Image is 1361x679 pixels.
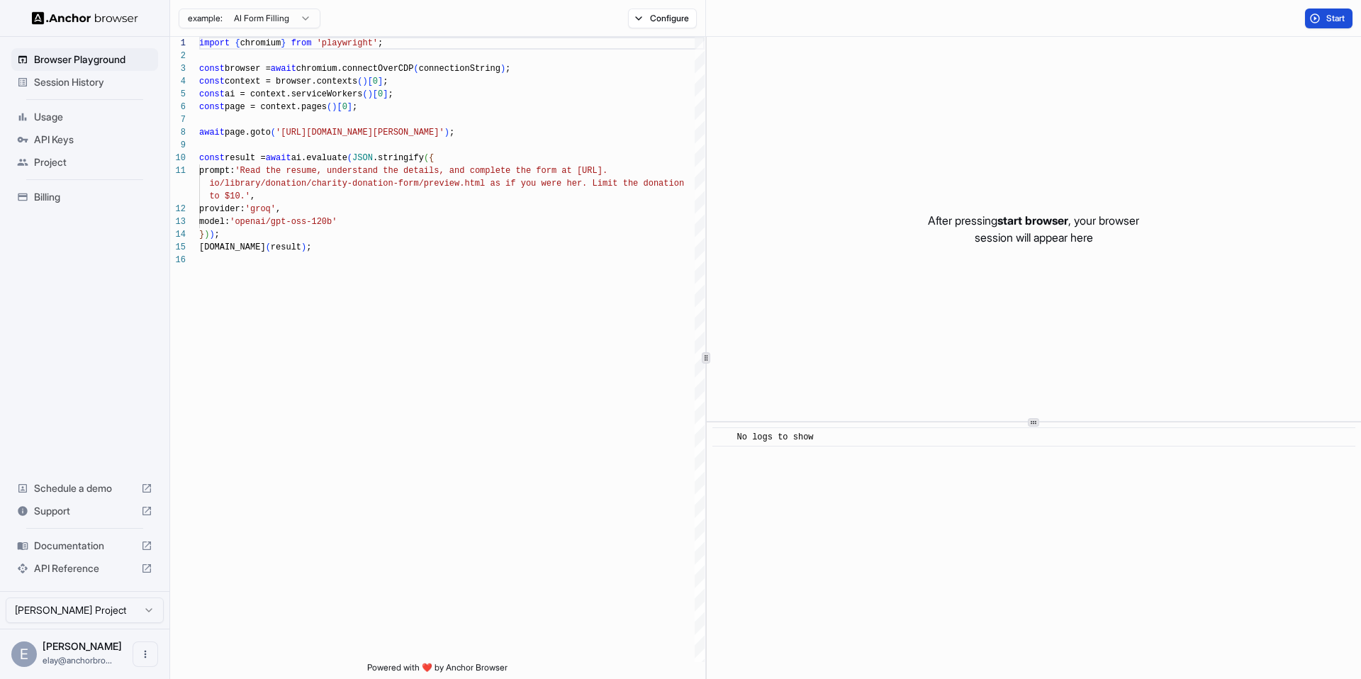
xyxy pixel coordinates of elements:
span: html as if you were her. Limit the donation [464,179,684,189]
span: const [199,102,225,112]
span: } [199,230,204,240]
span: Billing [34,190,152,204]
span: API Reference [34,561,135,576]
span: ; [352,102,357,112]
span: Session History [34,75,152,89]
span: await [271,64,296,74]
div: 3 [170,62,186,75]
span: [ [368,77,373,86]
span: const [199,77,225,86]
span: ; [378,38,383,48]
span: prompt: [199,166,235,176]
div: 16 [170,254,186,266]
div: Project [11,151,158,174]
span: ( [424,153,429,163]
div: 13 [170,215,186,228]
span: '[URL][DOMAIN_NAME][PERSON_NAME]' [276,128,444,138]
span: { [429,153,434,163]
span: ( [413,64,418,74]
span: ai = context.serviceWorkers [225,89,362,99]
div: Schedule a demo [11,477,158,500]
span: ai.evaluate [291,153,347,163]
span: elay@anchorbrowser.io [43,655,112,666]
span: ) [332,102,337,112]
span: connectionString [419,64,500,74]
span: ] [347,102,352,112]
span: .stringify [373,153,424,163]
div: Support [11,500,158,522]
span: browser = [225,64,271,74]
span: Elay Gelbart [43,640,122,652]
span: [DOMAIN_NAME] [199,242,266,252]
span: await [266,153,291,163]
span: ​ [719,430,727,444]
div: Documentation [11,534,158,557]
span: ] [383,89,388,99]
img: Anchor Logo [32,11,138,25]
span: JSON [352,153,373,163]
span: ) [368,89,373,99]
span: 0 [373,77,378,86]
span: ] [378,77,383,86]
span: example: [188,13,223,24]
span: Start [1326,13,1346,24]
div: E [11,641,37,667]
p: After pressing , your browser session will appear here [928,212,1139,246]
span: page = context.pages [225,102,327,112]
span: chromium.connectOverCDP [296,64,414,74]
span: page.goto [225,128,271,138]
span: ; [505,64,510,74]
span: from [291,38,312,48]
span: model: [199,217,230,227]
span: ; [215,230,220,240]
span: ( [362,89,367,99]
span: const [199,64,225,74]
span: { [235,38,240,48]
span: 'Read the resume, understand the details, and comp [235,166,490,176]
span: ; [449,128,454,138]
span: Browser Playground [34,52,152,67]
span: 0 [378,89,383,99]
div: Usage [11,106,158,128]
button: Configure [628,9,697,28]
span: const [199,89,225,99]
span: ) [204,230,209,240]
div: 1 [170,37,186,50]
button: Open menu [133,641,158,667]
div: 8 [170,126,186,139]
span: 'playwright' [317,38,378,48]
div: 11 [170,164,186,177]
span: result [271,242,301,252]
span: ) [301,242,306,252]
span: Documentation [34,539,135,553]
span: result = [225,153,266,163]
span: , [276,204,281,214]
span: Powered with ❤️ by Anchor Browser [367,662,508,679]
div: 10 [170,152,186,164]
span: 0 [342,102,347,112]
span: ; [383,77,388,86]
div: 9 [170,139,186,152]
span: Project [34,155,152,169]
span: 'groq' [245,204,276,214]
span: ( [347,153,352,163]
span: context = browser.contexts [225,77,357,86]
div: 5 [170,88,186,101]
span: ) [209,230,214,240]
span: } [281,38,286,48]
span: provider: [199,204,245,214]
span: [ [337,102,342,112]
div: 6 [170,101,186,113]
span: ; [306,242,311,252]
div: Session History [11,71,158,94]
div: 12 [170,203,186,215]
div: API Keys [11,128,158,151]
div: API Reference [11,557,158,580]
span: ( [271,128,276,138]
div: 15 [170,241,186,254]
span: io/library/donation/charity-donation-form/preview. [209,179,464,189]
span: ( [266,242,271,252]
div: 7 [170,113,186,126]
span: ( [357,77,362,86]
div: 4 [170,75,186,88]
